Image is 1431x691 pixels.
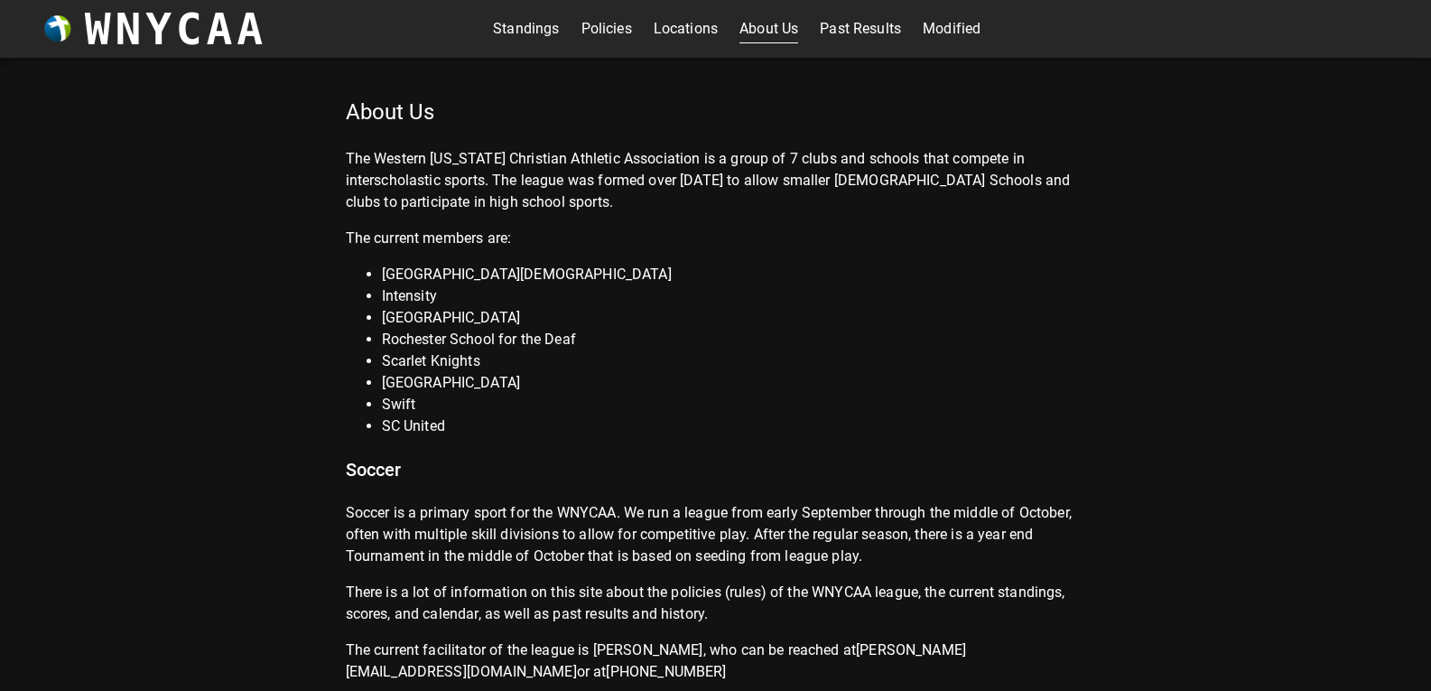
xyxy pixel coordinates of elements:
[382,307,1086,329] li: [GEOGRAPHIC_DATA]
[346,228,1086,249] p: The current members are:
[85,4,267,54] h3: WNYCAA
[654,14,718,43] a: Locations
[346,640,1086,683] p: The current facilitator of the league is [PERSON_NAME], who can be reached at or at
[382,394,1086,416] li: Swift
[382,264,1086,285] li: [GEOGRAPHIC_DATA][DEMOGRAPHIC_DATA]
[493,14,559,43] a: Standings
[346,98,1086,126] p: About Us
[346,502,1086,567] p: Soccer is a primary sport for the WNYCAA. We run a league from early September through the middle...
[382,329,1086,350] li: Rochester School for the Deaf
[606,663,726,680] a: [PHONE_NUMBER]
[382,350,1086,372] li: Scarlet Knights
[820,14,901,43] a: Past Results
[382,372,1086,394] li: [GEOGRAPHIC_DATA]
[346,455,1086,484] p: Soccer
[382,285,1086,307] li: Intensity
[346,582,1086,625] p: There is a lot of information on this site about the policies (rules) of the WNYCAA league, the c...
[581,14,632,43] a: Policies
[44,15,71,42] img: wnycaaBall.png
[739,14,798,43] a: About Us
[346,148,1086,213] p: The Western [US_STATE] Christian Athletic Association is a group of 7 clubs and schools that comp...
[382,416,1086,437] li: SC United
[923,14,980,43] a: Modified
